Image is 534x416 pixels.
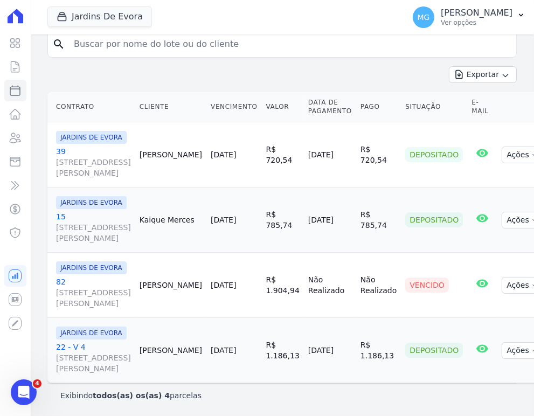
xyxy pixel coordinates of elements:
[56,342,131,374] a: 22 - V 4[STREET_ADDRESS][PERSON_NAME]
[47,6,152,27] button: Jardins De Evora
[56,287,131,309] span: [STREET_ADDRESS][PERSON_NAME]
[262,188,304,253] td: R$ 785,74
[135,318,206,383] td: [PERSON_NAME]
[56,131,127,144] span: JARDINS DE EVORA
[93,391,170,400] b: todos(as) os(as) 4
[52,38,65,51] i: search
[206,92,261,122] th: Vencimento
[56,146,131,178] a: 39[STREET_ADDRESS][PERSON_NAME]
[262,92,304,122] th: Valor
[304,92,356,122] th: Data de Pagamento
[304,122,356,188] td: [DATE]
[304,188,356,253] td: [DATE]
[67,33,512,55] input: Buscar por nome do lote ou do cliente
[135,122,206,188] td: [PERSON_NAME]
[56,352,131,374] span: [STREET_ADDRESS][PERSON_NAME]
[56,261,127,274] span: JARDINS DE EVORA
[356,188,401,253] td: R$ 785,74
[405,343,463,358] div: Depositado
[441,8,512,18] p: [PERSON_NAME]
[405,147,463,162] div: Depositado
[135,188,206,253] td: Kaique Merces
[304,318,356,383] td: [DATE]
[56,196,127,209] span: JARDINS DE EVORA
[56,157,131,178] span: [STREET_ADDRESS][PERSON_NAME]
[262,253,304,318] td: R$ 1.904,94
[211,150,236,159] a: [DATE]
[135,92,206,122] th: Cliente
[262,122,304,188] td: R$ 720,54
[211,216,236,224] a: [DATE]
[60,390,202,401] p: Exibindo parcelas
[211,346,236,355] a: [DATE]
[47,92,135,122] th: Contrato
[11,379,37,405] iframe: Intercom live chat
[33,379,41,388] span: 4
[404,2,534,32] button: MG [PERSON_NAME] Ver opções
[262,318,304,383] td: R$ 1.186,13
[356,318,401,383] td: R$ 1.186,13
[405,212,463,227] div: Depositado
[356,253,401,318] td: Não Realizado
[211,281,236,289] a: [DATE]
[56,211,131,244] a: 15[STREET_ADDRESS][PERSON_NAME]
[418,13,430,21] span: MG
[356,122,401,188] td: R$ 720,54
[401,92,467,122] th: Situação
[441,18,512,27] p: Ver opções
[449,66,517,83] button: Exportar
[56,327,127,339] span: JARDINS DE EVORA
[56,222,131,244] span: [STREET_ADDRESS][PERSON_NAME]
[356,92,401,122] th: Pago
[56,276,131,309] a: 82[STREET_ADDRESS][PERSON_NAME]
[304,253,356,318] td: Não Realizado
[405,278,449,293] div: Vencido
[135,253,206,318] td: [PERSON_NAME]
[467,92,497,122] th: E-mail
